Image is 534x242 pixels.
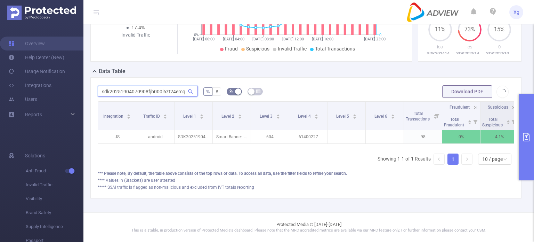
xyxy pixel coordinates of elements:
[442,130,480,143] p: 0%
[98,86,198,97] input: Search...
[163,113,167,115] i: icon: caret-up
[98,177,514,184] div: **** Values in (Brackets) are user attested
[215,89,218,94] span: #
[136,130,174,143] p: android
[25,149,45,163] span: Solutions
[391,113,395,115] i: icon: caret-up
[127,116,131,118] i: icon: caret-down
[465,157,469,161] i: icon: right
[391,116,395,118] i: icon: caret-down
[406,111,431,122] span: Total Transactions
[83,212,534,242] footer: Protected Media © [DATE]-[DATE]
[442,85,492,98] button: Download PDF
[26,206,83,220] span: Brand Safety
[163,113,167,117] div: Sort
[256,89,260,93] i: icon: table
[353,113,356,115] i: icon: caret-up
[289,130,327,143] p: 61400227
[314,113,318,115] i: icon: caret-up
[238,113,242,115] i: icon: caret-up
[118,31,153,39] div: Invalid Traffic
[312,37,333,41] tspan: [DATE] 16:00
[127,113,131,117] div: Sort
[282,37,304,41] tspan: [DATE] 12:00
[437,157,441,161] i: icon: left
[425,50,455,57] p: SDK20241419020101vsp8u0y4dp7bqf1
[238,116,242,118] i: icon: caret-down
[480,130,518,143] p: 4.1%
[298,114,312,119] span: Level 4
[26,192,83,206] span: Visibility
[221,114,235,119] span: Level 2
[200,113,204,117] div: Sort
[131,25,145,30] span: 17.4%
[404,130,442,143] p: 98
[391,113,395,117] div: Sort
[470,113,480,130] i: Filter menu
[99,67,126,76] h2: Data Table
[506,119,510,123] div: Sort
[458,27,482,32] span: 73%
[101,228,517,234] p: This is a stable, in production version of Protected Media's dashboard. Please note that the MRC ...
[434,154,445,165] li: Previous Page
[98,130,136,143] p: JS
[8,64,65,78] a: Usage Notification
[468,119,471,121] i: icon: caret-up
[314,116,318,118] i: icon: caret-down
[175,130,212,143] p: SDK20251904070908fjb000l6zt24emq
[432,102,442,130] i: Filter menu
[260,114,274,119] span: Level 3
[225,46,238,52] span: Fraud
[8,92,37,106] a: Users
[379,33,381,37] tspan: 0
[200,116,203,118] i: icon: caret-down
[364,37,386,41] tspan: [DATE] 23:00
[428,27,452,32] span: 11%
[506,122,510,124] i: icon: caret-down
[251,130,289,143] p: 604
[183,114,197,119] span: Level 1
[26,164,83,178] span: Anti-Fraud
[353,113,357,117] div: Sort
[193,37,215,41] tspan: [DATE] 00:00
[200,113,203,115] i: icon: caret-up
[315,46,355,52] span: Total Transactions
[213,130,251,143] p: Smart Banner - 320x50 [0]
[425,44,455,50] p: ios
[238,113,242,117] div: Sort
[488,105,508,110] span: Suspicious
[143,114,161,119] span: Traffic ID
[485,50,514,57] p: SDK20251021100302ytwiya4hooryady
[127,113,131,115] i: icon: caret-up
[353,116,356,118] i: icon: caret-down
[513,5,519,19] span: Xg
[455,44,484,50] p: ios
[450,105,470,110] span: Fraudulent
[461,154,472,165] li: Next Page
[8,37,45,50] a: Overview
[252,37,274,41] tspan: [DATE] 08:00
[223,37,244,41] tspan: [DATE] 04:00
[314,113,318,117] div: Sort
[206,89,210,94] span: %
[485,44,514,50] p: 0
[7,6,76,20] img: Protected Media
[487,27,511,32] span: 15%
[276,116,280,118] i: icon: caret-down
[503,157,507,162] i: icon: down
[468,119,472,123] div: Sort
[103,114,124,119] span: Integration
[374,114,388,119] span: Level 6
[229,89,233,93] i: icon: bg-colors
[336,114,350,119] span: Level 5
[448,154,458,164] a: 1
[468,122,471,124] i: icon: caret-down
[246,46,269,52] span: Suspicious
[25,108,42,122] a: Reports
[455,50,484,57] p: SDK20251411020209qpzk1xk28t8zeas
[26,178,83,192] span: Invalid Traffic
[163,116,167,118] i: icon: caret-down
[26,220,83,234] span: Supply Intelligence
[278,46,307,52] span: Invalid Traffic
[276,113,280,117] div: Sort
